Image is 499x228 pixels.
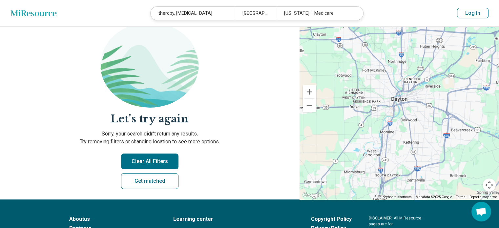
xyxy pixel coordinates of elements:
a: Terms (opens in new tab) [456,195,466,199]
button: Zoom in [303,85,316,98]
a: Aboutus [69,215,156,223]
h2: Let's try again [8,112,292,126]
button: Keyboard shortcuts [383,195,412,199]
button: Clear All Filters [121,154,178,169]
button: Map camera controls [483,178,496,192]
span: DISCLAIMER [369,216,392,220]
button: Zoom out [303,99,316,112]
p: Sorry, your search didn’t return any results. Try removing filters or changing location to see mo... [8,130,292,146]
a: Learning center [173,215,294,223]
div: [GEOGRAPHIC_DATA], [GEOGRAPHIC_DATA] [234,7,276,20]
div: [US_STATE] – Medicare [276,7,359,20]
div: theropy, [MEDICAL_DATA] [151,7,234,20]
span: Map data ©2025 Google [416,195,452,199]
img: Google [301,191,323,199]
a: Open this area in Google Maps (opens a new window) [301,191,323,199]
a: Copyright Policy [311,215,352,223]
a: Report a map error [469,195,497,199]
button: Log In [457,8,489,18]
div: Open chat [471,202,491,221]
a: Get matched [121,173,178,189]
